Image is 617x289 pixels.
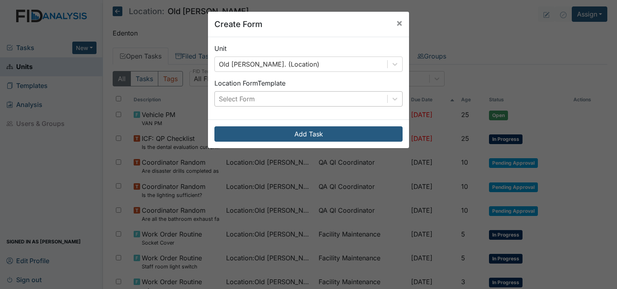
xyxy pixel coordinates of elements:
[219,94,255,104] div: Select Form
[219,59,319,69] div: Old [PERSON_NAME]. (Location)
[214,44,227,53] label: Unit
[214,126,403,142] button: Add Task
[396,17,403,29] span: ×
[214,18,262,30] h5: Create Form
[214,78,285,88] label: Location Form Template
[390,12,409,34] button: Close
